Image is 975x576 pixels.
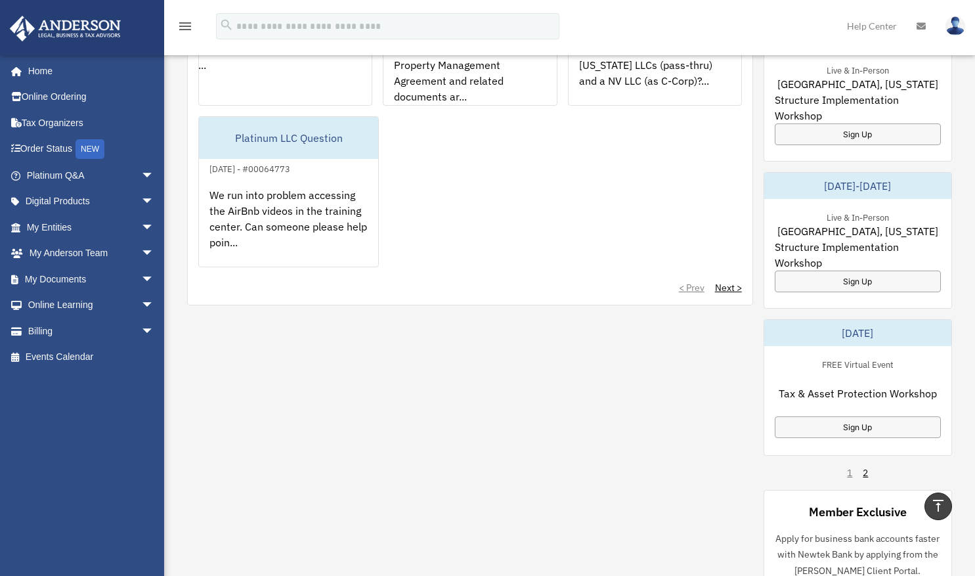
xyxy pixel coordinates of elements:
[141,266,167,293] span: arrow_drop_down
[9,136,174,163] a: Order StatusNEW
[764,173,951,199] div: [DATE]-[DATE]
[775,271,941,292] a: Sign Up
[945,16,965,35] img: User Pic
[198,116,379,267] a: Platinum LLC Question[DATE] - #00064773We run into problem accessing the AirBnb videos in the tra...
[816,62,899,76] div: Live & In-Person
[177,18,193,34] i: menu
[141,240,167,267] span: arrow_drop_down
[199,161,301,175] div: [DATE] - #00064773
[141,162,167,189] span: arrow_drop_down
[775,416,941,438] a: Sign Up
[199,117,378,159] div: Platinum LLC Question
[930,498,946,514] i: vertical_align_top
[9,188,174,215] a: Digital Productsarrow_drop_down
[199,15,372,118] div: Addendum_to_PMA__Representative_CapacityAddendum to Property Management AgreementEnsure the adden...
[775,239,941,271] span: Structure Implementation Workshop
[777,76,938,92] span: [GEOGRAPHIC_DATA], [US_STATE]
[863,466,868,479] a: 2
[816,210,899,223] div: Live & In-Person
[775,123,941,145] a: Sign Up
[9,84,174,110] a: Online Ordering
[9,266,174,292] a: My Documentsarrow_drop_down
[777,223,938,239] span: [GEOGRAPHIC_DATA], [US_STATE]
[9,110,174,136] a: Tax Organizers
[715,281,742,294] a: Next >
[779,386,937,401] span: Tax & Asset Protection Workshop
[9,214,174,240] a: My Entitiesarrow_drop_down
[6,16,125,41] img: Anderson Advisors Platinum Portal
[383,15,556,118] div: Property Management AgreementReview to ensure Property Management Agreement and related documents...
[9,292,174,319] a: Online Learningarrow_drop_down
[9,240,174,267] a: My Anderson Teamarrow_drop_down
[9,344,174,370] a: Events Calendar
[141,318,167,345] span: arrow_drop_down
[809,504,906,520] div: Member Exclusive
[141,188,167,215] span: arrow_drop_down
[177,23,193,34] a: menu
[199,177,378,279] div: We run into problem accessing the AirBnb videos in the training center. Can someone please help p...
[9,162,174,188] a: Platinum Q&Aarrow_drop_down
[9,318,174,344] a: Billingarrow_drop_down
[924,493,952,520] a: vertical_align_top
[775,92,941,123] span: Structure Implementation Workshop
[764,320,951,346] div: [DATE]
[812,357,904,370] div: FREE Virtual Event
[141,214,167,241] span: arrow_drop_down
[9,58,167,84] a: Home
[141,292,167,319] span: arrow_drop_down
[76,139,104,159] div: NEW
[569,15,741,118] div: Where should I setup the bank accounts for my two [US_STATE] LLCs (pass-thru) and a NV LLC (as C-...
[219,18,234,32] i: search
